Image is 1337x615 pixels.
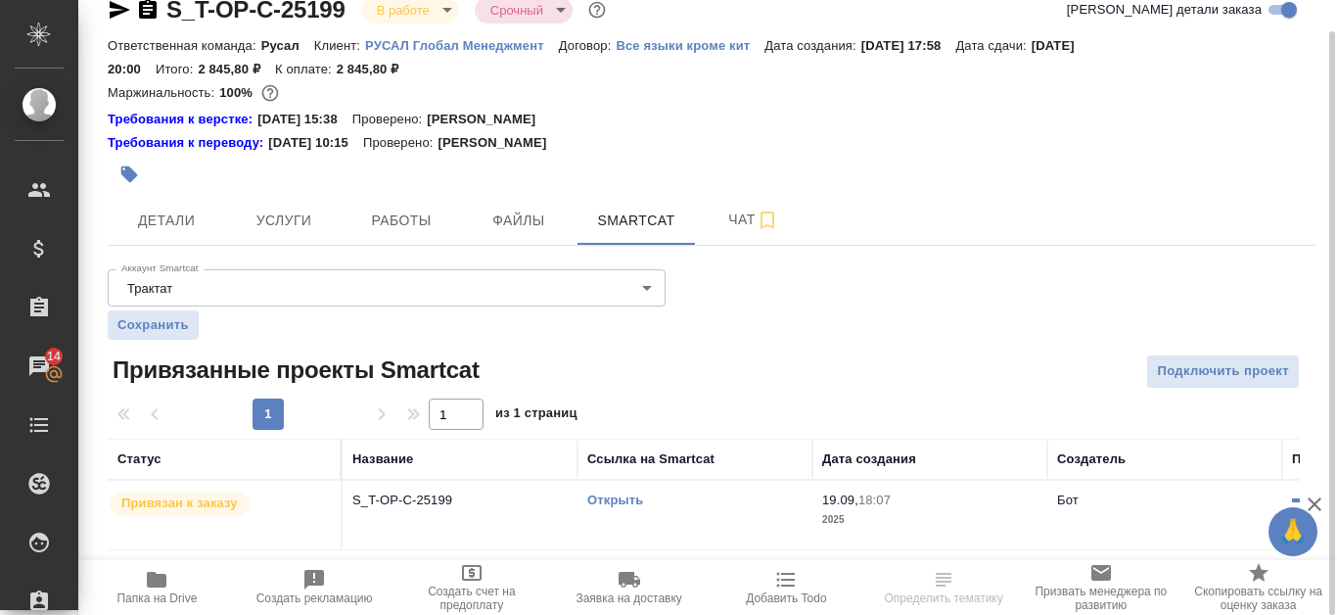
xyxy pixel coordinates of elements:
[108,110,257,129] div: Нажми, чтобы открыть папку с инструкцией
[352,491,568,510] p: S_T-OP-C-25199
[108,310,199,340] button: Сохранить
[1157,360,1289,383] span: Подключить проект
[587,493,643,507] a: Открыть
[116,591,197,605] span: Папка на Drive
[1035,585,1169,612] span: Призвать менеджера по развитию
[257,80,283,106] button: 0.00 RUB;
[268,133,363,153] p: [DATE] 10:15
[822,510,1037,530] p: 2025
[363,133,438,153] p: Проверено:
[1057,449,1126,469] div: Создатель
[1179,560,1337,615] button: Скопировать ссылку на оценку заказа
[393,560,551,615] button: Создать счет на предоплату
[865,560,1023,615] button: Определить тематику
[405,585,539,612] span: Создать счет на предоплату
[337,62,414,76] p: 2 845,80 ₽
[822,493,858,507] p: 19.09,
[1276,511,1310,552] span: 🙏
[707,208,801,232] span: Чат
[616,38,764,53] p: Все языки кроме кит
[108,110,257,129] a: Требования к верстке:
[256,591,373,605] span: Создать рекламацию
[1023,560,1180,615] button: Призвать менеджера по развитию
[352,110,428,129] p: Проверено:
[858,493,891,507] p: 18:07
[559,38,617,53] p: Договор:
[78,560,236,615] button: Папка на Drive
[616,36,764,53] a: Все языки кроме кит
[587,449,715,469] div: Ссылка на Smartcat
[708,560,865,615] button: Добавить Todo
[884,591,1002,605] span: Определить тематику
[108,355,480,386] span: Привязанные проекты Smartcat
[822,449,916,469] div: Дата создания
[756,209,779,232] svg: Подписаться
[108,38,261,53] p: Ответственная команда:
[219,85,257,100] p: 100%
[764,38,860,53] p: Дата создания:
[117,315,189,335] span: Сохранить
[589,209,683,233] span: Smartcat
[472,209,566,233] span: Файлы
[108,153,151,196] button: Добавить тэг
[108,133,268,153] div: Нажми, чтобы открыть папку с инструкцией
[1191,585,1325,612] span: Скопировать ссылку на оценку заказа
[1146,355,1300,389] button: Подключить проект
[121,494,238,513] p: Привязан к заказу
[427,110,550,129] p: [PERSON_NAME]
[861,38,956,53] p: [DATE] 17:58
[117,449,161,469] div: Статус
[257,110,352,129] p: [DATE] 15:38
[35,347,72,366] span: 14
[438,133,561,153] p: [PERSON_NAME]
[1268,507,1317,556] button: 🙏
[108,133,268,153] a: Требования к переводу:
[365,38,559,53] p: РУСАЛ Глобал Менеджмент
[365,36,559,53] a: РУСАЛ Глобал Менеджмент
[5,342,73,391] a: 14
[1057,493,1079,507] p: Бот
[275,62,337,76] p: К оплате:
[495,402,577,430] span: из 1 страниц
[237,209,331,233] span: Услуги
[550,560,708,615] button: Заявка на доставку
[354,209,448,233] span: Работы
[261,38,314,53] p: Русал
[108,269,666,307] div: Трактат
[746,591,826,605] span: Добавить Todo
[484,2,549,19] button: Срочный
[576,591,681,605] span: Заявка на доставку
[121,280,178,297] button: Трактат
[371,2,436,19] button: В работе
[955,38,1031,53] p: Дата сдачи:
[314,38,365,53] p: Клиент:
[156,62,198,76] p: Итого:
[352,449,413,469] div: Название
[108,85,219,100] p: Маржинальность:
[198,62,275,76] p: 2 845,80 ₽
[236,560,393,615] button: Создать рекламацию
[119,209,213,233] span: Детали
